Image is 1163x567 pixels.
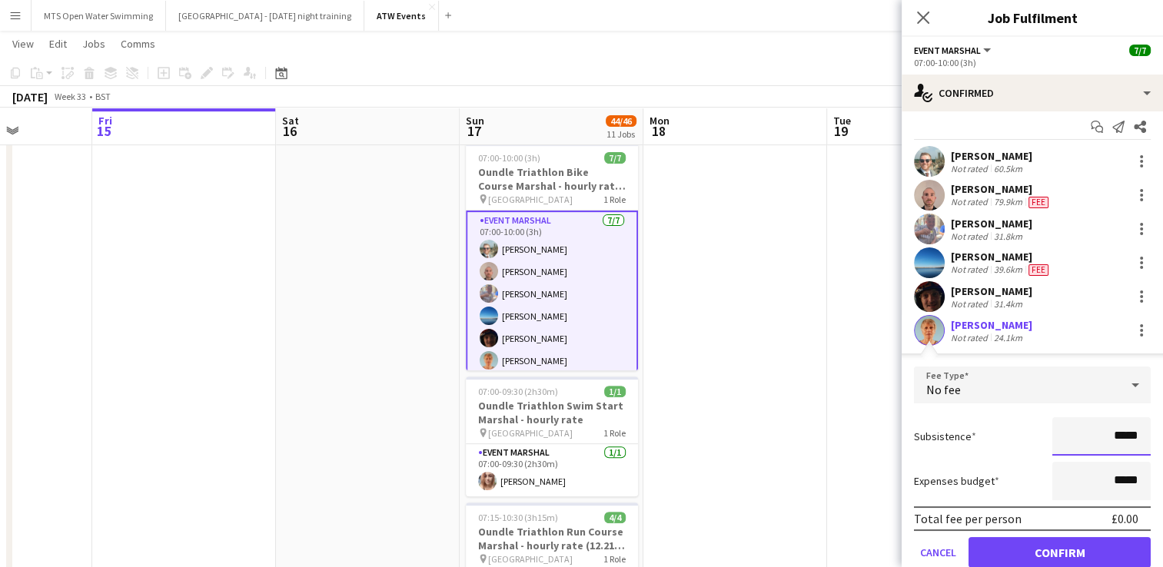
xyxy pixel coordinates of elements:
a: Edit [43,34,73,54]
div: 24.1km [991,332,1025,343]
div: Not rated [951,332,991,343]
span: 07:00-10:00 (3h) [478,152,540,164]
span: Fee [1028,264,1048,276]
div: 31.4km [991,298,1025,310]
div: [PERSON_NAME] [951,318,1032,332]
h3: Job Fulfilment [902,8,1163,28]
app-card-role: Event Marshal1/107:00-09:30 (2h30m)[PERSON_NAME] [466,444,638,496]
div: 07:00-10:00 (3h) [914,57,1151,68]
label: Subsistence [914,429,976,443]
a: View [6,34,40,54]
div: Not rated [951,230,991,242]
span: Sun [466,114,484,128]
span: [GEOGRAPHIC_DATA] [488,427,573,439]
button: Event Marshal [914,45,993,56]
div: Crew has different fees then in role [1025,264,1052,276]
span: Comms [121,37,155,51]
span: Mon [650,114,670,128]
span: 1 Role [603,427,626,439]
span: Week 33 [51,91,89,102]
button: [GEOGRAPHIC_DATA] - [DATE] night training [166,1,364,31]
app-card-role: Event Marshal7/707:00-10:00 (3h)[PERSON_NAME][PERSON_NAME][PERSON_NAME][PERSON_NAME][PERSON_NAME]... [466,211,638,400]
app-job-card: 07:00-10:00 (3h)7/7Oundle Triathlon Bike Course Marshal - hourly rate (£12.21 iv over 21) [GEOGRA... [466,143,638,370]
span: 1 Role [603,553,626,565]
span: 7/7 [604,152,626,164]
span: Fee [1028,197,1048,208]
span: Tue [833,114,851,128]
span: [GEOGRAPHIC_DATA] [488,194,573,205]
span: 19 [831,122,851,140]
div: [PERSON_NAME] [951,250,1052,264]
button: ATW Events [364,1,439,31]
span: View [12,37,34,51]
span: Sat [282,114,299,128]
div: [PERSON_NAME] [951,217,1032,230]
span: Fri [98,114,112,128]
h3: Oundle Triathlon Bike Course Marshal - hourly rate (£12.21 iv over 21) [466,165,638,193]
span: [GEOGRAPHIC_DATA] [488,553,573,565]
span: 15 [96,122,112,140]
div: Not rated [951,298,991,310]
a: Jobs [76,34,111,54]
app-job-card: 07:00-09:30 (2h30m)1/1Oundle Triathlon Swim Start Marshal - hourly rate [GEOGRAPHIC_DATA]1 RoleEv... [466,376,638,496]
div: [DATE] [12,89,48,104]
div: [PERSON_NAME] [951,149,1032,163]
div: Not rated [951,163,991,174]
h3: Oundle Triathlon Swim Start Marshal - hourly rate [466,399,638,426]
span: 17 [464,122,484,140]
span: 7/7 [1129,45,1151,56]
a: Comms [115,34,161,54]
span: No fee [926,382,961,397]
div: 39.6km [991,264,1025,276]
label: Expenses budget [914,474,999,488]
div: BST [95,91,111,102]
div: Not rated [951,196,991,208]
div: [PERSON_NAME] [951,284,1032,298]
div: [PERSON_NAME] [951,182,1052,196]
span: 44/46 [606,115,636,127]
span: Jobs [82,37,105,51]
div: Confirmed [902,75,1163,111]
div: 79.9km [991,196,1025,208]
span: 07:00-09:30 (2h30m) [478,386,558,397]
span: 1/1 [604,386,626,397]
div: 11 Jobs [606,128,636,140]
span: 16 [280,122,299,140]
span: Event Marshal [914,45,981,56]
span: 4/4 [604,512,626,523]
span: 18 [647,122,670,140]
div: £0.00 [1111,511,1138,526]
div: Not rated [951,264,991,276]
div: Crew has different fees then in role [1025,196,1052,208]
div: Total fee per person [914,511,1022,526]
span: 1 Role [603,194,626,205]
span: Edit [49,37,67,51]
h3: Oundle Triathlon Run Course Marshal - hourly rate (12.21 per hour if over 21) [466,525,638,552]
div: 31.8km [991,230,1025,242]
button: MTS Open Water Swimming [32,1,166,31]
div: 60.5km [991,163,1025,174]
span: 07:15-10:30 (3h15m) [478,512,558,523]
